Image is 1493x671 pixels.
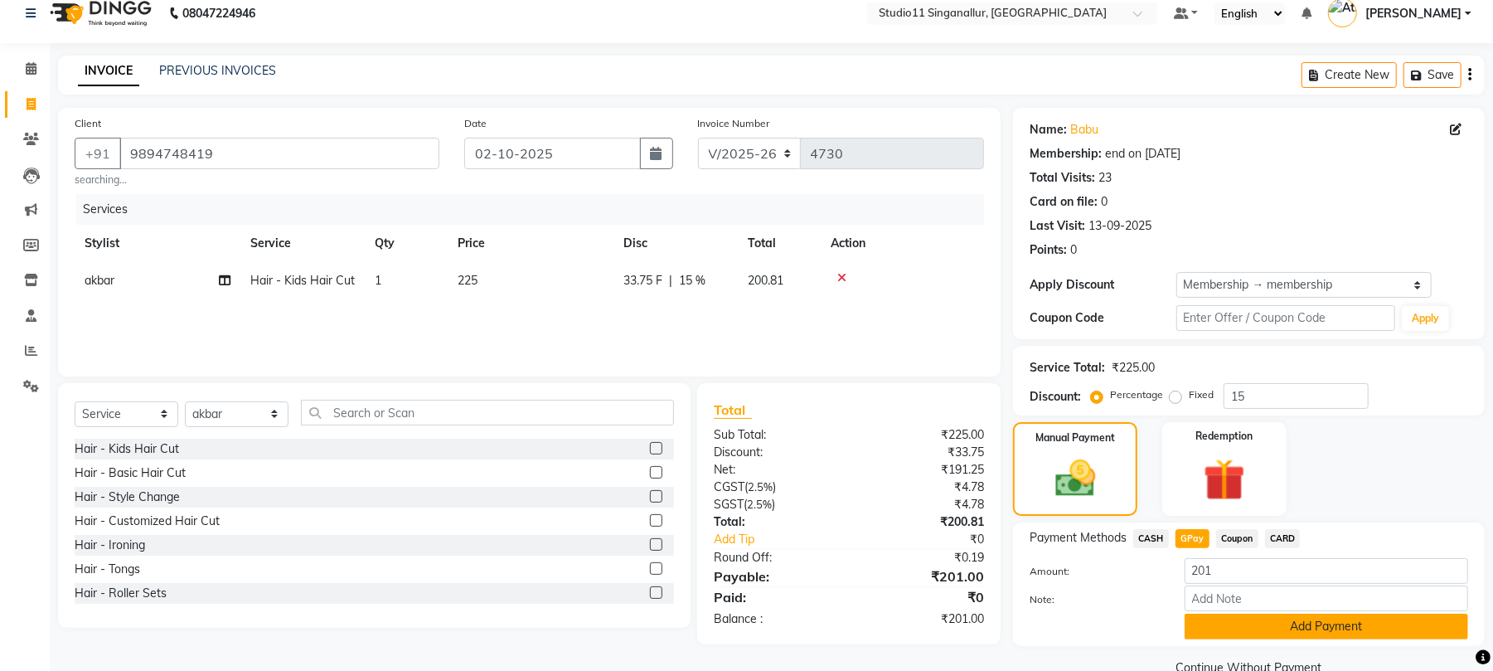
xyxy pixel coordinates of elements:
div: ₹201.00 [849,566,996,586]
div: Round Off: [701,549,849,566]
th: Price [448,225,613,262]
div: Card on file: [1030,193,1098,211]
div: Hair - Style Change [75,489,180,506]
div: Discount: [1030,388,1081,406]
input: Search by Name/Mobile/Email/Code [119,138,439,169]
div: Services [76,194,996,225]
th: Action [821,225,984,262]
button: +91 [75,138,121,169]
label: Note: [1017,592,1171,607]
a: Babu [1070,121,1098,139]
div: Discount: [701,444,849,461]
div: Hair - Customized Hair Cut [75,513,220,530]
div: Sub Total: [701,426,849,444]
span: Payment Methods [1030,529,1127,547]
button: Save [1403,62,1461,88]
div: ₹201.00 [849,610,996,628]
span: 2.5% [747,498,772,511]
button: Apply [1402,306,1449,331]
span: CARD [1265,529,1301,548]
label: Redemption [1195,429,1253,444]
div: ₹0.19 [849,549,996,566]
input: Enter Offer / Coupon Code [1176,305,1395,331]
div: Hair - Kids Hair Cut [75,440,179,458]
div: Service Total: [1030,359,1105,377]
div: Hair - Tongs [75,561,140,578]
div: ₹191.25 [849,461,996,479]
span: | [669,272,672,289]
a: PREVIOUS INVOICES [159,63,276,78]
input: Add Note [1185,586,1468,611]
label: Fixed [1189,387,1214,402]
div: Hair - Roller Sets [75,585,167,602]
input: Amount [1185,558,1468,584]
label: Percentage [1110,387,1163,402]
th: Qty [365,225,448,262]
th: Service [240,225,365,262]
small: searching... [75,173,439,187]
span: 200.81 [748,273,783,288]
span: [PERSON_NAME] [1365,5,1461,22]
div: end on [DATE] [1105,145,1180,163]
div: Points: [1030,241,1067,259]
div: ₹0 [849,587,996,607]
div: Paid: [701,587,849,607]
img: _gift.svg [1190,454,1258,506]
label: Invoice Number [698,116,770,131]
div: Net: [701,461,849,479]
div: ₹4.78 [849,496,996,513]
div: Coupon Code [1030,309,1175,327]
th: Stylist [75,225,240,262]
div: Name: [1030,121,1067,139]
div: ₹33.75 [849,444,996,461]
button: Add Payment [1185,614,1468,639]
div: 0 [1101,193,1108,211]
span: akbar [85,273,114,288]
span: CGST [714,479,744,494]
span: 1 [375,273,381,288]
div: ₹4.78 [849,479,996,496]
div: Hair - Basic Hair Cut [75,464,186,482]
div: 23 [1098,169,1112,187]
div: ₹200.81 [849,513,996,531]
label: Manual Payment [1035,430,1115,445]
label: Client [75,116,101,131]
button: Create New [1302,62,1397,88]
div: Apply Discount [1030,276,1175,294]
div: Total: [701,513,849,531]
span: SGST [714,497,744,512]
div: 0 [1070,241,1077,259]
div: Last Visit: [1030,217,1085,235]
span: 15 % [679,272,705,289]
div: Hair - Ironing [75,537,145,554]
span: 225 [458,273,477,288]
span: 2.5% [748,480,773,494]
th: Disc [613,225,738,262]
span: 33.75 F [623,272,662,289]
div: Membership: [1030,145,1102,163]
a: INVOICE [78,56,139,86]
th: Total [738,225,821,262]
div: ₹0 [874,531,996,548]
img: _cash.svg [1043,455,1108,502]
div: 13-09-2025 [1088,217,1151,235]
label: Amount: [1017,564,1171,579]
div: Total Visits: [1030,169,1095,187]
span: GPay [1175,529,1209,548]
div: Balance : [701,610,849,628]
div: ₹225.00 [849,426,996,444]
label: Date [464,116,487,131]
div: Payable: [701,566,849,586]
span: Coupon [1216,529,1258,548]
span: CASH [1133,529,1169,548]
div: ₹225.00 [1112,359,1155,377]
div: ( ) [701,496,849,513]
a: Add Tip [701,531,874,548]
div: ( ) [701,479,849,496]
input: Search or Scan [301,400,674,425]
span: Total [714,401,752,419]
span: Hair - Kids Hair Cut [250,273,355,288]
